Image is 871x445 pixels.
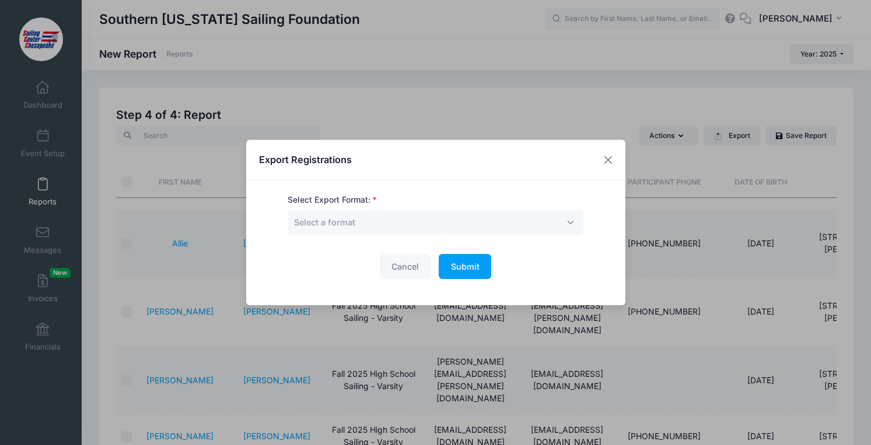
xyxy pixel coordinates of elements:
span: Select a format [294,217,355,227]
span: Select a format [294,216,355,228]
h4: Export Registrations [259,153,352,167]
label: Select Export Format: [288,194,377,206]
span: Submit [451,262,480,271]
button: Cancel [380,254,431,279]
span: Select a format [288,210,583,235]
button: Submit [439,254,491,279]
button: Close [597,150,618,171]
